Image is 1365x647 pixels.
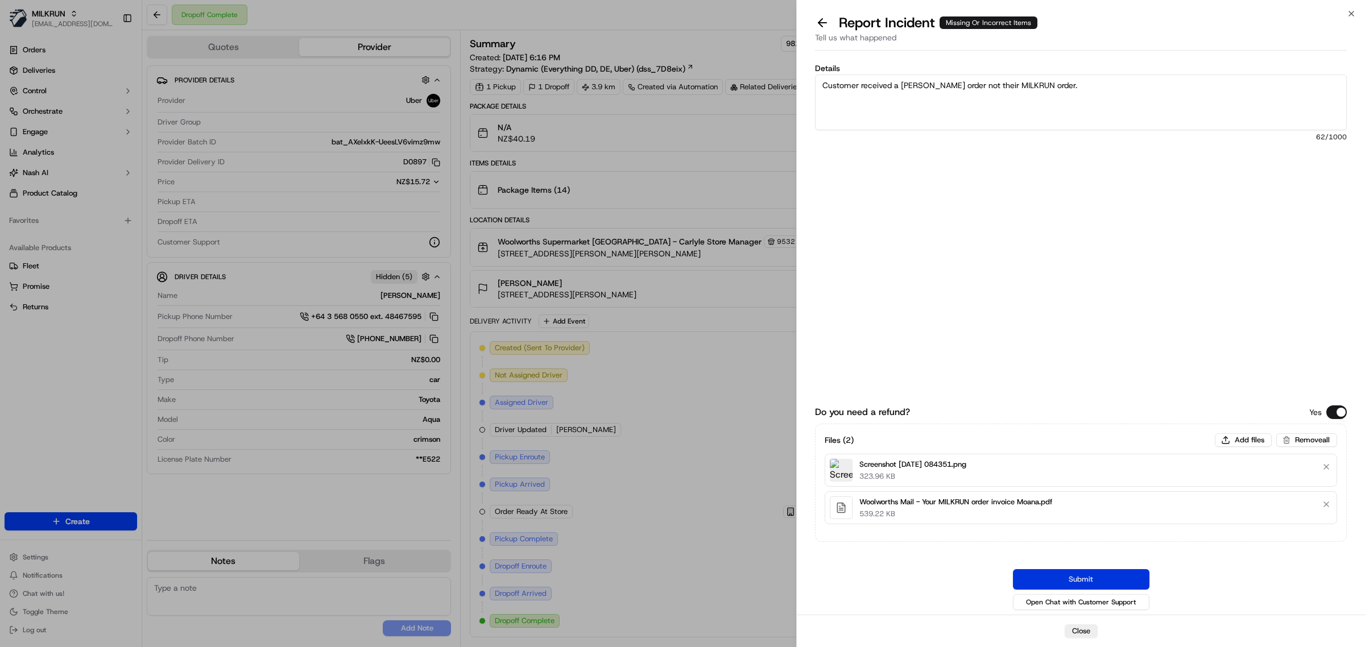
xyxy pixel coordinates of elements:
[940,16,1037,29] div: Missing Or Incorrect Items
[830,459,853,482] img: Screenshot 2025-09-20 084351.png
[1065,624,1098,638] button: Close
[815,132,1347,142] span: 62 /1000
[1013,594,1149,610] button: Open Chat with Customer Support
[1215,433,1272,447] button: Add files
[859,459,966,470] p: Screenshot [DATE] 084351.png
[859,509,1052,519] p: 539.22 KB
[839,14,1037,32] p: Report Incident
[815,64,1347,72] label: Details
[1013,569,1149,590] button: Submit
[859,496,1052,508] p: Woolworths Mail - Your MILKRUN order invoice Moana.pdf
[1318,496,1334,512] button: Remove file
[815,405,910,419] label: Do you need a refund?
[1276,433,1337,447] button: Removeall
[1309,407,1322,418] p: Yes
[815,32,1347,51] div: Tell us what happened
[1318,459,1334,475] button: Remove file
[859,471,966,482] p: 323.96 KB
[825,434,854,446] h3: Files ( 2 )
[815,74,1347,130] textarea: Customer received a [PERSON_NAME] order not their MILKRUN order.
